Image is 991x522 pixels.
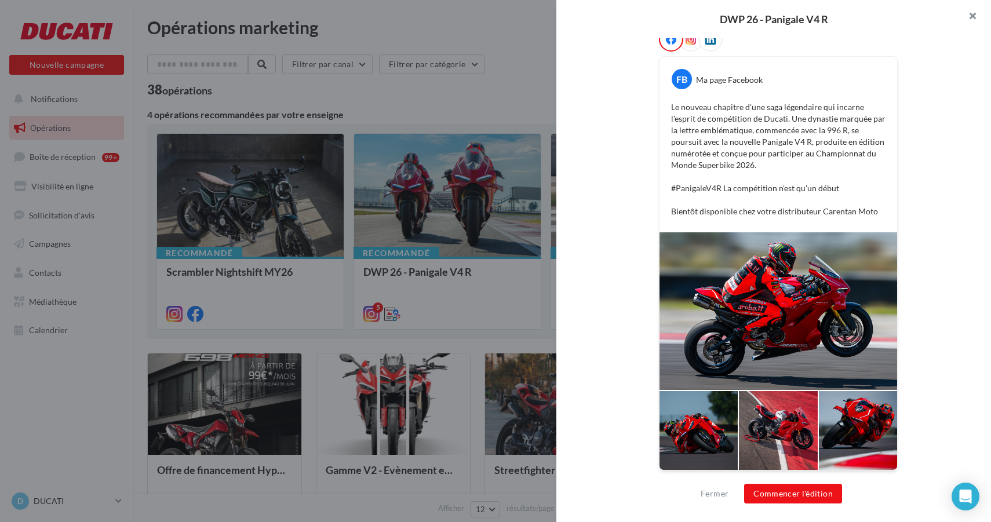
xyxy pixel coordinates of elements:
[671,101,886,217] p: Le nouveau chapitre d'une saga légendaire qui incarne l'esprit de compétition de Ducati. Une dyna...
[575,14,972,24] div: DWP 26 - Panigale V4 R
[696,487,733,501] button: Fermer
[952,483,979,510] div: Open Intercom Messenger
[696,74,763,86] div: Ma page Facebook
[659,470,898,486] div: La prévisualisation est non-contractuelle
[744,484,842,503] button: Commencer l'édition
[672,69,692,89] div: FB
